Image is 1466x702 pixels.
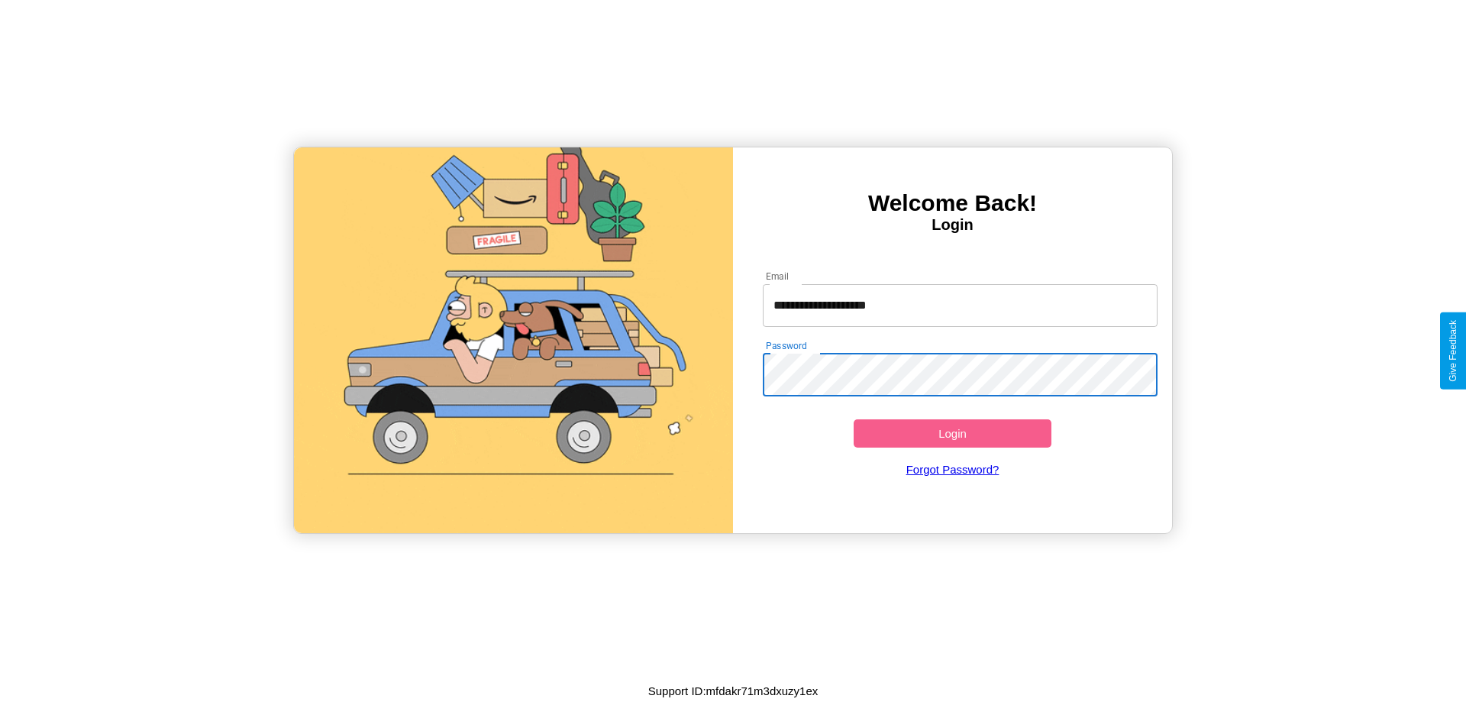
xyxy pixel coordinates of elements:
[733,216,1172,234] h4: Login
[648,681,819,701] p: Support ID: mfdakr71m3dxuzy1ex
[294,147,733,533] img: gif
[733,190,1172,216] h3: Welcome Back!
[755,448,1151,491] a: Forgot Password?
[854,419,1051,448] button: Login
[1448,320,1458,382] div: Give Feedback
[766,339,806,352] label: Password
[766,270,790,283] label: Email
